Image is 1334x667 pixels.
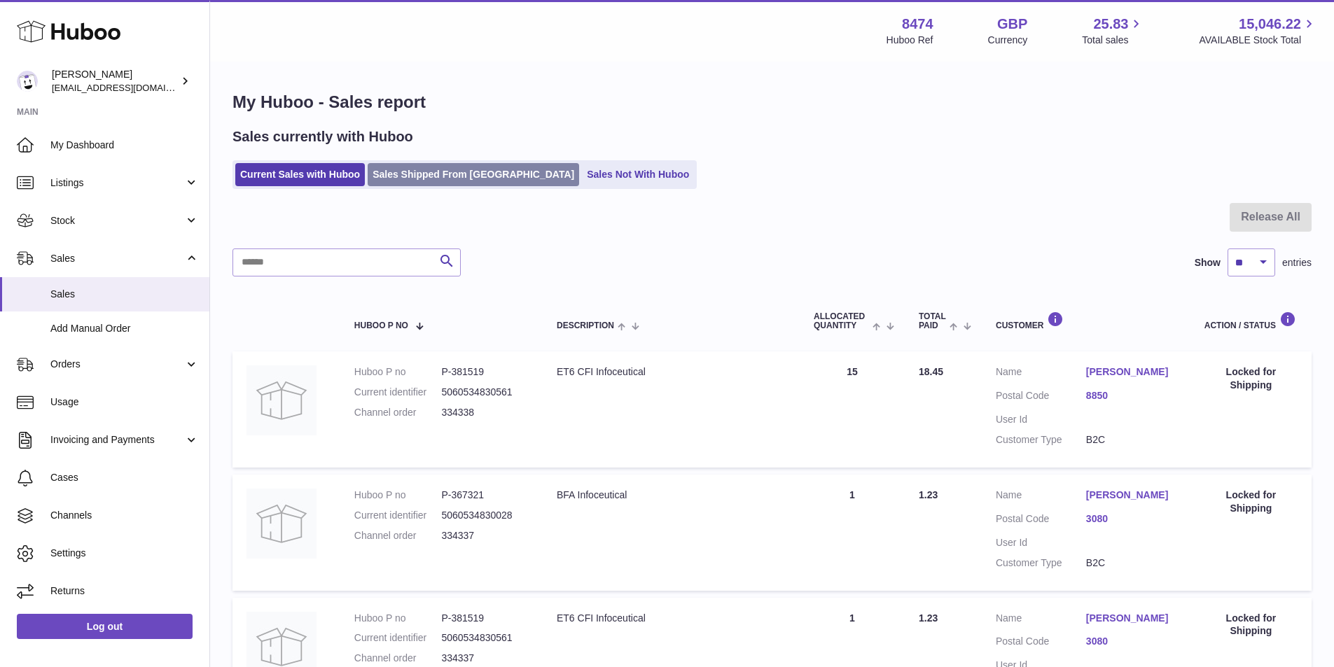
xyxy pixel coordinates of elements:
[919,489,938,500] span: 1.23
[996,311,1176,330] div: Customer
[1086,512,1176,526] a: 3080
[1204,311,1298,330] div: Action / Status
[996,612,1086,629] dt: Name
[557,489,786,502] div: BFA Infoceutical
[997,15,1027,34] strong: GBP
[441,386,529,399] dd: 5060534830561
[441,489,529,502] dd: P-367321
[354,489,442,502] dt: Huboo P no
[1086,389,1176,402] a: 8850
[1086,365,1176,379] a: [PERSON_NAME]
[50,214,184,227] span: Stock
[800,351,905,468] td: 15
[1086,433,1176,447] dd: B2C
[50,509,199,522] span: Channels
[1204,612,1298,638] div: Locked for Shipping
[246,365,317,435] img: no-photo.jpg
[354,321,408,330] span: Huboo P no
[50,395,199,409] span: Usage
[441,631,529,645] dd: 5060534830561
[1199,34,1317,47] span: AVAILABLE Stock Total
[1082,15,1144,47] a: 25.83 Total sales
[1204,365,1298,392] div: Locked for Shipping
[996,389,1086,406] dt: Postal Code
[582,163,694,186] a: Sales Not With Huboo
[50,584,199,598] span: Returns
[557,612,786,625] div: ET6 CFI Infoceutical
[441,652,529,665] dd: 334337
[441,529,529,542] dd: 334337
[1239,15,1301,34] span: 15,046.22
[354,652,442,665] dt: Channel order
[441,406,529,419] dd: 334338
[996,556,1086,570] dt: Customer Type
[235,163,365,186] a: Current Sales with Huboo
[50,547,199,560] span: Settings
[1195,256,1221,269] label: Show
[1086,556,1176,570] dd: B2C
[50,288,199,301] span: Sales
[354,406,442,419] dt: Channel order
[50,252,184,265] span: Sales
[52,82,206,93] span: [EMAIL_ADDRESS][DOMAIN_NAME]
[354,612,442,625] dt: Huboo P no
[354,386,442,399] dt: Current identifier
[354,365,442,379] dt: Huboo P no
[232,127,413,146] h2: Sales currently with Huboo
[919,312,946,330] span: Total paid
[1082,34,1144,47] span: Total sales
[814,312,869,330] span: ALLOCATED Quantity
[50,358,184,371] span: Orders
[800,475,905,591] td: 1
[902,15,933,34] strong: 8474
[1086,635,1176,648] a: 3080
[996,489,1086,505] dt: Name
[17,71,38,92] img: orders@neshealth.com
[354,631,442,645] dt: Current identifier
[52,68,178,94] div: [PERSON_NAME]
[1086,489,1176,502] a: [PERSON_NAME]
[50,139,199,152] span: My Dashboard
[919,366,943,377] span: 18.45
[1199,15,1317,47] a: 15,046.22 AVAILABLE Stock Total
[232,91,1312,113] h1: My Huboo - Sales report
[996,536,1086,549] dt: User Id
[441,509,529,522] dd: 5060534830028
[246,489,317,559] img: no-photo.jpg
[354,509,442,522] dt: Current identifier
[557,321,614,330] span: Description
[50,471,199,484] span: Cases
[354,529,442,542] dt: Channel order
[996,433,1086,447] dt: Customer Type
[50,322,199,335] span: Add Manual Order
[50,176,184,190] span: Listings
[1093,15,1128,34] span: 25.83
[887,34,933,47] div: Huboo Ref
[1204,489,1298,515] div: Locked for Shipping
[368,163,579,186] a: Sales Shipped From [GEOGRAPHIC_DATA]
[1086,612,1176,625] a: [PERSON_NAME]
[557,365,786,379] div: ET6 CFI Infoceutical
[17,614,193,639] a: Log out
[996,635,1086,652] dt: Postal Code
[988,34,1028,47] div: Currency
[441,612,529,625] dd: P-381519
[996,413,1086,426] dt: User Id
[441,365,529,379] dd: P-381519
[996,512,1086,529] dt: Postal Code
[1282,256,1312,269] span: entries
[919,612,938,624] span: 1.23
[996,365,1086,382] dt: Name
[50,433,184,447] span: Invoicing and Payments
